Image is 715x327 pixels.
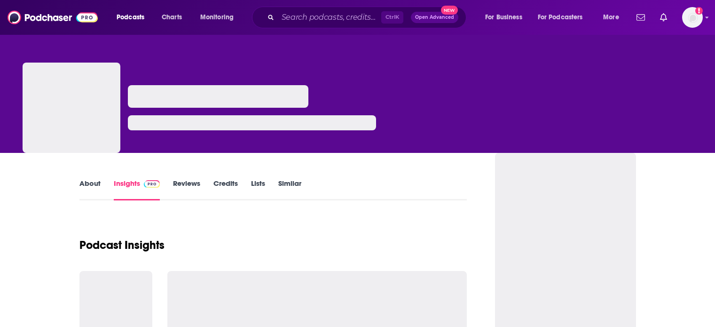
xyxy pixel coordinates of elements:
span: Ctrl K [381,11,403,24]
a: Show notifications dropdown [633,9,649,25]
img: Podchaser - Follow, Share and Rate Podcasts [8,8,98,26]
a: Credits [213,179,238,200]
button: open menu [479,10,534,25]
span: Logged in as SimonElement [682,7,703,28]
a: About [79,179,101,200]
span: Charts [162,11,182,24]
h1: Podcast Insights [79,238,165,252]
img: User Profile [682,7,703,28]
svg: Add a profile image [695,7,703,15]
span: More [603,11,619,24]
span: New [441,6,458,15]
button: open menu [597,10,631,25]
span: Monitoring [200,11,234,24]
a: Show notifications dropdown [656,9,671,25]
span: For Podcasters [538,11,583,24]
a: Reviews [173,179,200,200]
a: InsightsPodchaser Pro [114,179,160,200]
button: open menu [110,10,157,25]
span: For Business [485,11,522,24]
button: open menu [194,10,246,25]
a: Similar [278,179,301,200]
span: Open Advanced [415,15,454,20]
span: Podcasts [117,11,144,24]
button: Show profile menu [682,7,703,28]
a: Lists [251,179,265,200]
button: Open AdvancedNew [411,12,458,23]
div: Search podcasts, credits, & more... [261,7,475,28]
img: Podchaser Pro [144,180,160,188]
input: Search podcasts, credits, & more... [278,10,381,25]
a: Charts [156,10,188,25]
button: open menu [532,10,597,25]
